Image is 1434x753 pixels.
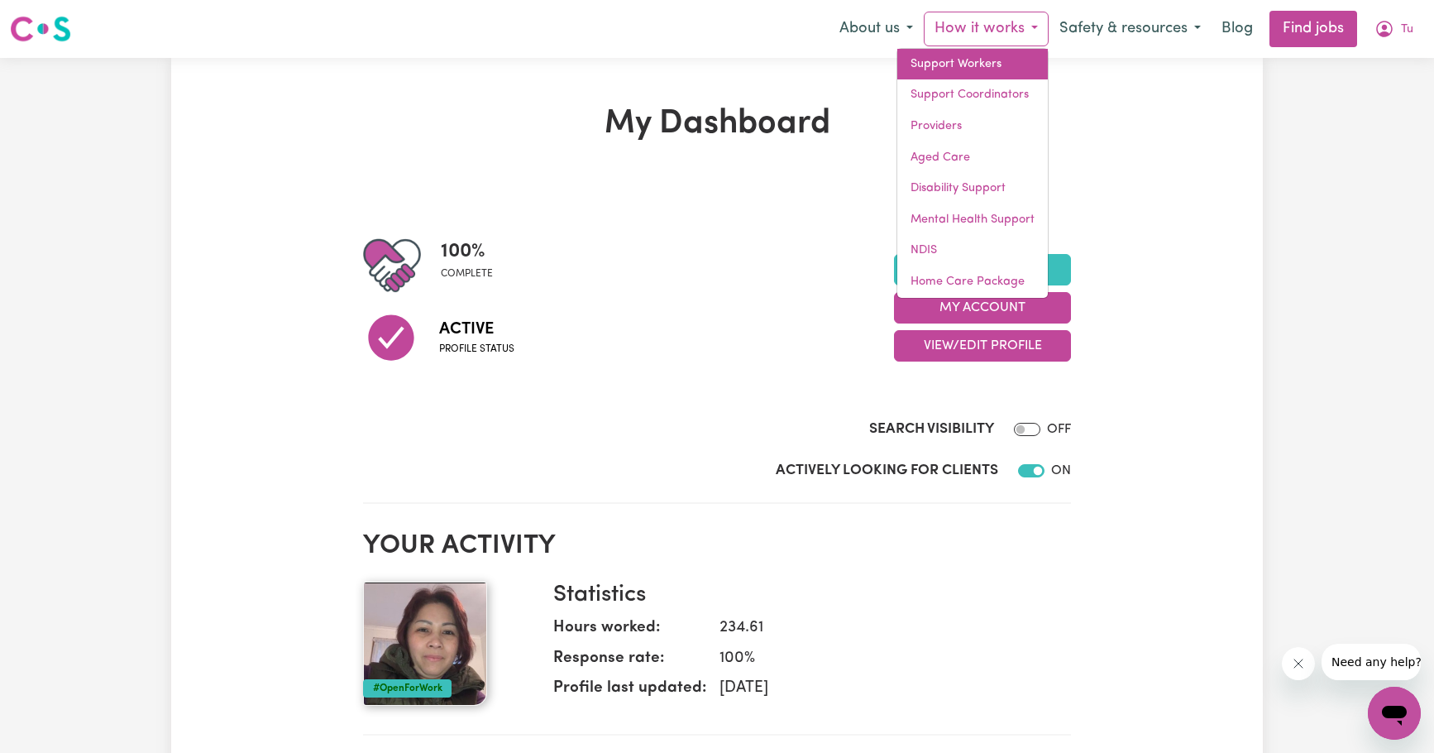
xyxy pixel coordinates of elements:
[897,79,1048,111] a: Support Coordinators
[1322,644,1421,680] iframe: Message from company
[897,142,1048,174] a: Aged Care
[706,647,1058,671] dd: 100 %
[924,12,1049,46] button: How it works
[441,237,493,266] span: 100 %
[10,10,71,48] a: Careseekers logo
[896,48,1049,299] div: How it works
[897,111,1048,142] a: Providers
[1282,647,1315,680] iframe: Close message
[1047,423,1071,436] span: OFF
[894,330,1071,362] button: View/Edit Profile
[10,14,71,44] img: Careseekers logo
[894,254,1071,285] a: Submit Hours
[363,582,487,706] img: Your profile picture
[1269,11,1357,47] a: Find jobs
[553,616,706,647] dt: Hours worked:
[1364,12,1424,46] button: My Account
[363,104,1071,144] h1: My Dashboard
[1051,464,1071,477] span: ON
[706,677,1058,701] dd: [DATE]
[829,12,924,46] button: About us
[553,582,1058,610] h3: Statistics
[439,342,514,357] span: Profile status
[706,616,1058,640] dd: 234.61
[10,12,100,25] span: Need any help?
[897,204,1048,236] a: Mental Health Support
[897,173,1048,204] a: Disability Support
[1401,21,1413,39] span: Tu
[441,237,506,295] div: Profile completeness: 100%
[894,292,1071,324] button: My Account
[1212,11,1263,47] a: Blog
[1368,687,1421,740] iframe: Button to launch messaging window
[897,266,1048,298] a: Home Care Package
[363,679,452,698] div: #OpenForWork
[363,530,1071,562] h2: Your activity
[897,49,1048,80] a: Support Workers
[439,317,514,342] span: Active
[869,419,994,440] label: Search Visibility
[553,677,706,707] dt: Profile last updated:
[553,647,706,678] dt: Response rate:
[776,460,998,482] label: Actively Looking for Clients
[441,266,493,281] span: complete
[897,235,1048,266] a: NDIS
[1049,12,1212,46] button: Safety & resources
